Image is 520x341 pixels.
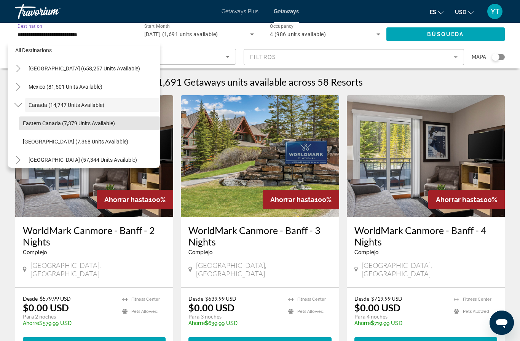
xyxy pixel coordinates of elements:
[196,261,332,278] span: [GEOGRAPHIC_DATA], [GEOGRAPHIC_DATA]
[15,47,52,53] span: All destinations
[22,52,230,61] mat-select: Sort by
[15,2,91,21] a: Travorium
[354,249,378,255] span: Complejo
[11,80,25,94] button: Toggle Mexico (81,501 units available)
[354,225,497,247] a: WorldMark Canmore - Banff - 4 Nights
[11,62,25,75] button: Toggle United States (658,257 units available)
[23,320,115,326] p: $579.99 USD
[97,190,173,209] div: 100%
[297,309,324,314] span: Pets Allowed
[455,9,466,15] span: USD
[23,120,115,126] span: Eastern Canada (7,379 units available)
[428,190,505,209] div: 100%
[354,320,446,326] p: $719.99 USD
[131,309,158,314] span: Pets Allowed
[354,320,371,326] span: Ahorre
[270,196,314,204] span: Ahorrar hasta
[188,320,280,326] p: $639.99 USD
[19,135,160,148] button: [GEOGRAPHIC_DATA] (7,368 units available)
[427,31,464,37] span: Búsqueda
[386,27,505,41] button: Búsqueda
[347,95,505,217] img: A408I01X.jpg
[157,76,363,88] h1: 1,691 Getaways units available across 58 Resorts
[188,302,234,313] p: $0.00 USD
[131,297,160,302] span: Fitness Center
[144,31,218,37] span: [DATE] (1,691 units available)
[188,225,331,247] a: WorldMark Canmore - Banff - 3 Nights
[463,309,489,314] span: Pets Allowed
[463,297,491,302] span: Fitness Center
[11,99,25,112] button: Toggle Canada (14,747 units available)
[430,9,436,15] span: es
[29,65,140,72] span: [GEOGRAPHIC_DATA] (658,257 units available)
[222,8,258,14] a: Getaways Plus
[205,295,236,302] span: $639.99 USD
[11,153,25,167] button: Toggle Caribbean & Atlantic Islands (57,344 units available)
[23,313,115,320] p: Para 2 noches
[362,261,497,278] span: [GEOGRAPHIC_DATA], [GEOGRAPHIC_DATA]
[30,261,166,278] span: [GEOGRAPHIC_DATA], [GEOGRAPHIC_DATA]
[270,24,294,29] span: Occupancy
[23,320,39,326] span: Ahorre
[11,43,160,57] button: All destinations
[25,80,160,94] button: Mexico (81,501 units available)
[371,295,402,302] span: $719.99 USD
[23,225,166,247] a: WorldMark Canmore - Banff - 2 Nights
[23,249,47,255] span: Complejo
[104,196,148,204] span: Ahorrar hasta
[354,295,369,302] span: Desde
[274,8,299,14] a: Getaways
[23,139,128,145] span: [GEOGRAPHIC_DATA] (7,368 units available)
[25,62,160,75] button: [GEOGRAPHIC_DATA] (658,257 units available)
[188,249,212,255] span: Complejo
[188,295,203,302] span: Desde
[263,190,339,209] div: 100%
[244,49,464,65] button: Filter
[491,8,499,15] span: YT
[29,84,102,90] span: Mexico (81,501 units available)
[29,157,137,163] span: [GEOGRAPHIC_DATA] (57,344 units available)
[270,31,326,37] span: 4 (986 units available)
[40,295,71,302] span: $579.99 USD
[354,302,400,313] p: $0.00 USD
[436,196,480,204] span: Ahorrar hasta
[29,102,104,108] span: Canada (14,747 units available)
[18,23,42,29] span: Destination
[19,116,160,130] button: Eastern Canada (7,379 units available)
[354,313,446,320] p: Para 4 noches
[430,6,443,18] button: Change language
[297,297,326,302] span: Fitness Center
[23,302,69,313] p: $0.00 USD
[144,24,170,29] span: Start Month
[25,153,160,167] button: [GEOGRAPHIC_DATA] (57,344 units available)
[181,95,339,217] img: A408E01X.jpg
[188,313,280,320] p: Para 3 noches
[188,320,205,326] span: Ahorre
[490,311,514,335] iframe: Button to launch messaging window
[472,52,486,62] span: Mapa
[23,295,38,302] span: Desde
[25,98,160,112] button: Canada (14,747 units available)
[455,6,474,18] button: Change currency
[485,3,505,19] button: User Menu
